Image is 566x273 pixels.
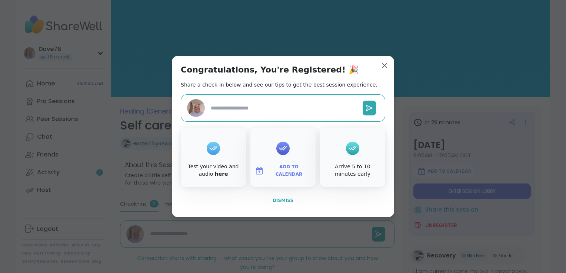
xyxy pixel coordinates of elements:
[182,163,244,178] div: Test your video and audio
[181,81,377,88] h2: Share a check-in below and see our tips to get the best session experience.
[181,65,359,75] h1: Congratulations, You're Registered! 🎉
[273,198,293,203] span: Dismiss
[255,166,264,175] img: ShareWell Logomark
[267,164,311,178] span: Add to Calendar
[322,163,384,178] div: Arrive 5 to 10 minutes early
[252,163,314,179] button: Add to Calendar
[215,171,228,177] a: here
[181,193,385,208] button: Dismiss
[187,99,205,117] img: Dave76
